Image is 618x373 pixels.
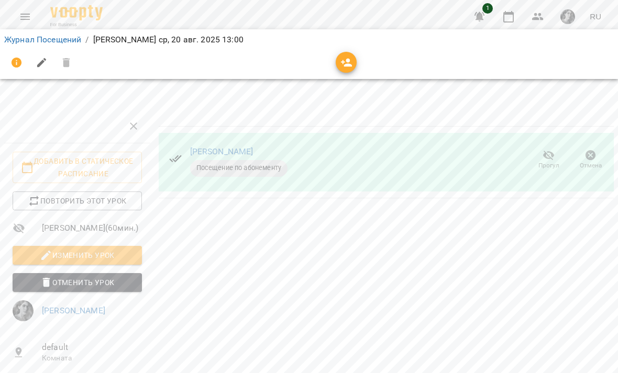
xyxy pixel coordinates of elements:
[42,341,142,354] span: default
[580,161,602,170] span: Отмена
[21,249,134,262] span: Изменить урок
[93,33,244,46] p: [PERSON_NAME] ср, 20 авг. 2025 13:00
[190,163,288,173] span: Посещение по абонементу
[528,145,570,175] button: Прогул
[13,300,34,321] img: 3ff9fb802ccdddafe555565fc78c255d.jpeg
[21,155,134,180] span: Добавить в статическое расписание
[42,353,142,364] p: Комната
[13,191,142,210] button: Повторить этот урок
[13,273,142,292] button: Отменить Урок
[13,4,38,29] button: Menu
[21,276,134,289] span: Отменить Урок
[50,21,103,28] span: For Business
[538,161,559,170] span: Прогул
[13,246,142,265] button: Изменить урок
[13,152,142,183] button: Добавить в статическое расписание
[586,7,605,26] button: RU
[85,33,89,46] li: /
[4,35,81,44] a: Журнал Посещений
[42,306,105,315] a: [PERSON_NAME]
[21,195,134,207] span: Повторить этот урок
[50,5,103,20] img: Voopty Logo
[42,222,142,234] span: [PERSON_NAME] ( 60 мин. )
[560,9,575,24] img: 3ff9fb802ccdddafe555565fc78c255d.jpeg
[482,3,493,14] span: 1
[590,11,601,22] span: RU
[570,145,612,175] button: Отмена
[4,33,614,46] nav: breadcrumb
[190,146,253,156] a: [PERSON_NAME]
